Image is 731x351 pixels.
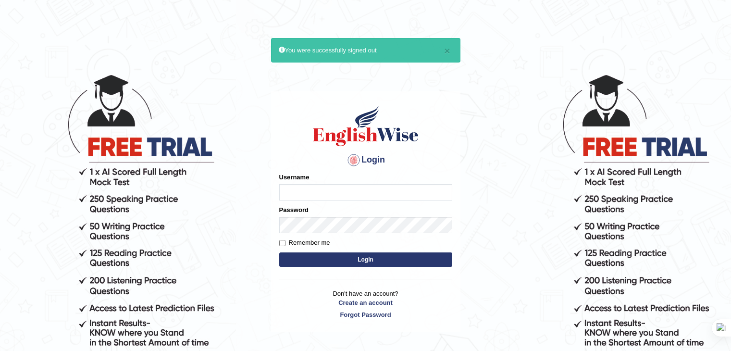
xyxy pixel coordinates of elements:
a: Forgot Password [279,310,452,319]
div: You were successfully signed out [271,38,460,63]
a: Create an account [279,298,452,307]
label: Remember me [279,238,330,248]
label: Password [279,205,309,214]
img: Logo of English Wise sign in for intelligent practice with AI [311,104,421,148]
button: × [444,46,450,56]
label: Username [279,173,310,182]
input: Remember me [279,240,285,246]
p: Don't have an account? [279,289,452,319]
h4: Login [279,152,452,168]
button: Login [279,252,452,267]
